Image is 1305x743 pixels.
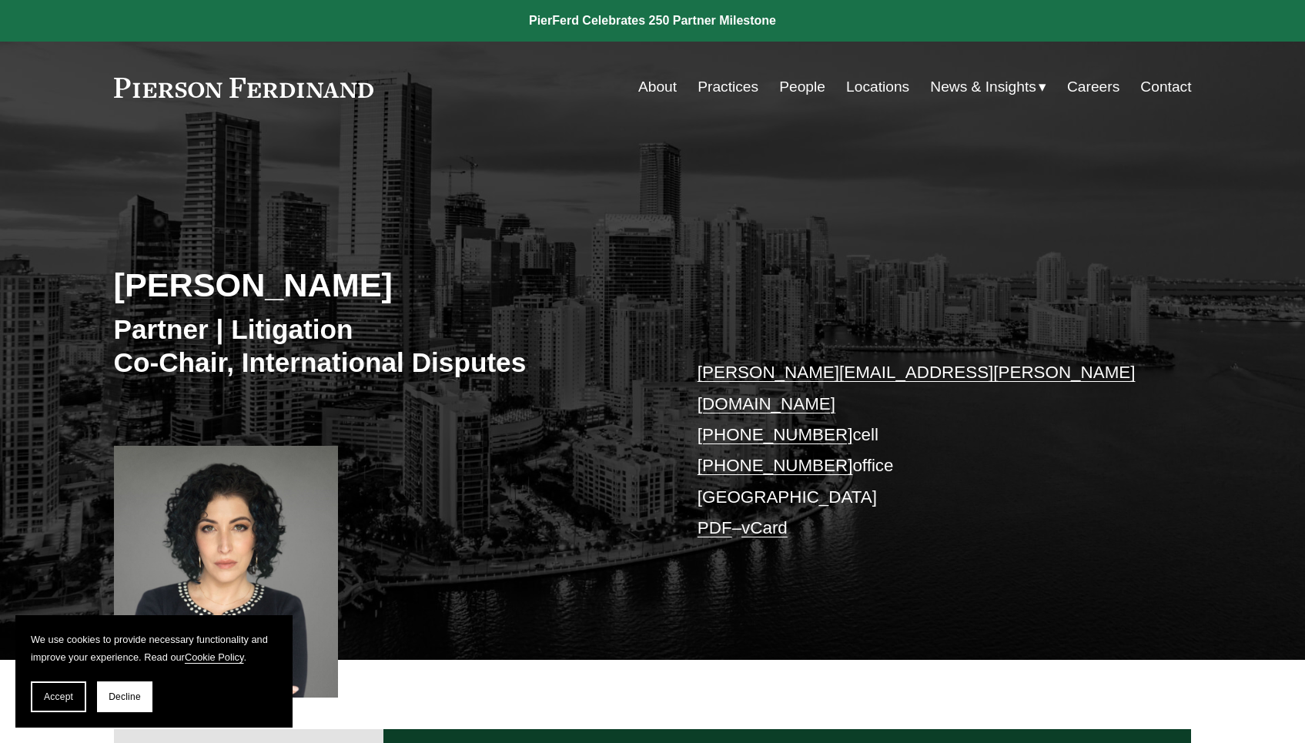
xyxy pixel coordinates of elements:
a: Practices [698,72,758,102]
a: [PERSON_NAME][EMAIL_ADDRESS][PERSON_NAME][DOMAIN_NAME] [698,363,1136,413]
span: Decline [109,691,141,702]
a: [PHONE_NUMBER] [698,456,853,475]
a: Locations [846,72,909,102]
p: cell office [GEOGRAPHIC_DATA] – [698,357,1146,544]
a: vCard [741,518,788,537]
button: Decline [97,681,152,712]
a: Careers [1067,72,1119,102]
a: [PHONE_NUMBER] [698,425,853,444]
span: News & Insights [930,74,1036,101]
button: Accept [31,681,86,712]
a: Cookie Policy [185,651,244,663]
a: About [638,72,677,102]
h2: [PERSON_NAME] [114,265,653,305]
span: Accept [44,691,73,702]
a: Contact [1140,72,1191,102]
a: People [779,72,825,102]
p: We use cookies to provide necessary functionality and improve your experience. Read our . [31,631,277,666]
section: Cookie banner [15,615,293,728]
a: PDF [698,518,732,537]
h3: Partner | Litigation Co-Chair, International Disputes [114,313,653,380]
a: folder dropdown [930,72,1046,102]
